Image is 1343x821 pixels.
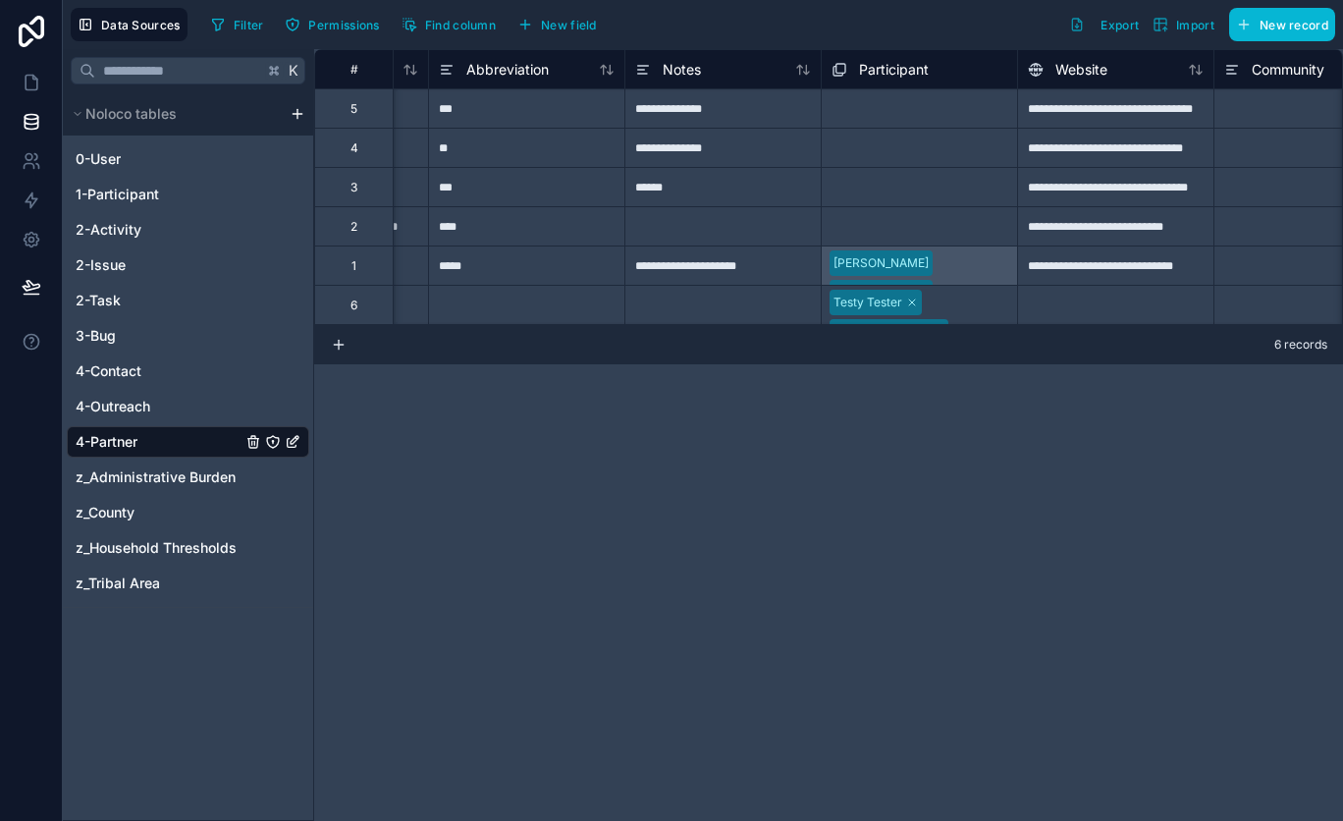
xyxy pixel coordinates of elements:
div: 6 [350,298,357,313]
div: 5 [350,101,357,117]
span: 2-Issue [76,255,126,275]
div: Testy Tester [833,294,902,311]
div: z_County [67,497,309,528]
span: Data Sources [101,18,181,32]
span: Participant [859,60,929,80]
div: 4-Contact [67,356,309,387]
span: Community [1252,60,1324,80]
span: Abbreviation [466,60,549,80]
span: Filter [234,18,264,32]
div: 0-User [67,143,309,175]
div: 3 [350,180,357,195]
button: Noloco tables [67,100,282,128]
div: 4-Partner [67,426,309,458]
span: Noloco tables [85,104,177,124]
a: Permissions [278,10,394,39]
span: Notes [663,60,701,80]
span: Permissions [308,18,379,32]
div: 2-Activity [67,214,309,246]
div: 1-Participant [67,179,309,210]
div: 1 [351,258,356,274]
button: Import [1146,8,1221,41]
div: z_Tribal Area [67,568,309,599]
span: 6 records [1274,337,1327,353]
span: 4-Contact [76,361,141,381]
div: z_Household Thresholds [67,532,309,564]
span: z_Administrative Burden [76,467,236,487]
span: 4-Partner [76,432,137,452]
button: Filter [203,10,271,39]
div: 4 [350,140,358,156]
span: 2-Task [76,291,121,310]
button: Find column [395,10,503,39]
span: Import [1176,18,1214,32]
span: 3-Bug [76,326,116,346]
div: 4-Outreach [67,391,309,422]
button: New field [510,10,604,39]
span: 0-User [76,149,121,169]
span: z_Household Thresholds [76,538,237,558]
span: 4-Outreach [76,397,150,416]
span: z_County [76,503,134,522]
span: K [287,64,300,78]
div: 3-Bug [67,320,309,352]
span: New record [1260,18,1328,32]
span: New field [541,18,597,32]
div: [PERSON_NAME] [833,323,929,341]
span: 1-Participant [76,185,159,204]
div: 2-Task [67,285,309,316]
div: scrollable content [63,92,313,608]
button: Permissions [278,10,386,39]
span: Website [1055,60,1107,80]
a: New record [1221,8,1335,41]
span: z_Tribal Area [76,574,160,593]
div: z_Administrative Burden [67,462,309,493]
button: New record [1229,8,1335,41]
button: Data Sources [71,8,188,41]
button: Export [1062,8,1146,41]
div: 2-Issue [67,249,309,281]
div: 2 [350,219,357,235]
span: Export [1101,18,1139,32]
span: Find column [425,18,496,32]
div: # [330,62,378,77]
span: 2-Activity [76,220,141,240]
